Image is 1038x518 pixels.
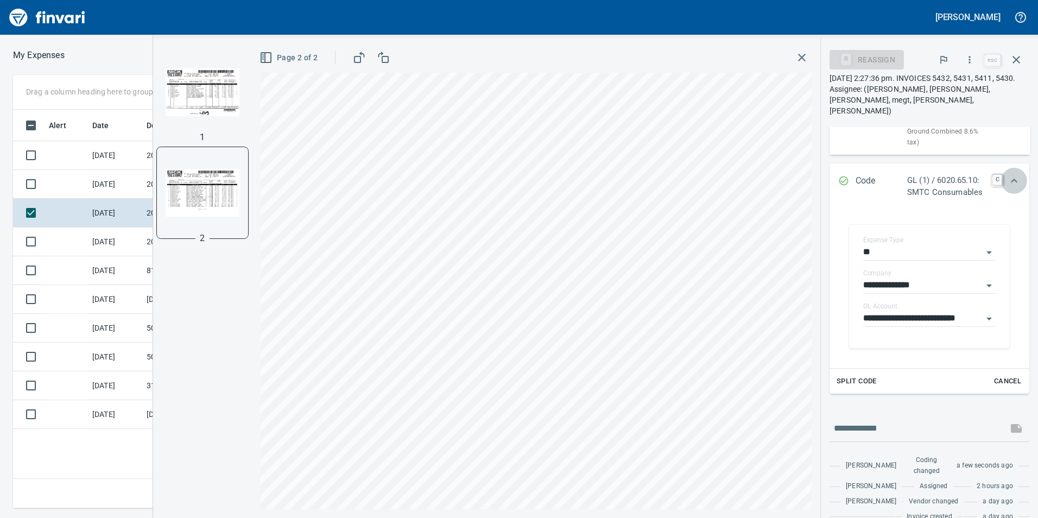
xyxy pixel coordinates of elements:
[982,245,997,260] button: Open
[977,481,1013,492] span: 2 hours ago
[142,285,240,314] td: [DATE] Invoice 001149500-0 from Cessco Inc (1-10167)
[863,303,897,309] label: GL Account
[88,371,142,400] td: [DATE]
[909,496,958,507] span: Vendor changed
[142,256,240,285] td: 8120013
[846,496,896,507] span: [PERSON_NAME]
[7,4,88,30] img: Finvari
[142,170,240,199] td: 20.9165.15
[863,270,891,276] label: Company
[88,285,142,314] td: [DATE]
[907,116,987,148] p: (basis + $262.68 Battle Ground Combined 8.6% tax)
[26,86,185,97] p: Drag a column heading here to group the table
[92,119,123,132] span: Date
[846,481,896,492] span: [PERSON_NAME]
[142,314,240,343] td: 50.10958.65
[830,54,904,64] div: Reassign
[88,343,142,371] td: [DATE]
[907,174,986,199] p: GL (1) / 6020.65.10: SMTC Consumables
[957,460,1013,471] span: a few seconds ago
[13,49,65,62] p: My Expenses
[1003,415,1029,441] span: This records your message into the invoice and notifies anyone mentioned
[166,55,239,129] img: Page 1
[88,141,142,170] td: [DATE]
[13,49,65,62] nav: breadcrumb
[983,496,1013,507] span: a day ago
[982,311,997,326] button: Open
[993,375,1022,388] span: Cancel
[935,11,1001,23] h5: [PERSON_NAME]
[856,174,907,199] p: Code
[200,131,205,144] p: 1
[200,232,205,245] p: 2
[830,163,1029,210] div: Expand
[88,199,142,228] td: [DATE]
[920,481,947,492] span: Assigned
[142,228,240,256] td: 20.13217.65
[984,54,1001,66] a: esc
[49,119,80,132] span: Alert
[88,400,142,429] td: [DATE]
[166,156,239,230] img: Page 2
[88,256,142,285] td: [DATE]
[142,199,240,228] td: 20.13216.65
[142,343,240,371] td: 50.10957.65
[147,119,187,132] span: Description
[958,48,982,72] button: More
[49,119,66,132] span: Alert
[846,460,896,471] span: [PERSON_NAME]
[257,48,322,68] button: Page 2 of 2
[907,455,946,477] span: Coding changed
[142,141,240,170] td: 20.13208.65
[142,400,240,429] td: [DATE] Invoice 190214993-00 from Tacoma Screw Products Inc (1-10999)
[147,119,201,132] span: Description
[830,210,1029,394] div: Expand
[92,119,109,132] span: Date
[830,73,1029,116] p: [DATE] 2:27:36 pm. INVOICES 5432, 5431, 5411, 5430. Assignee: ([PERSON_NAME], [PERSON_NAME], [PER...
[88,170,142,199] td: [DATE]
[990,373,1025,390] button: Cancel
[837,375,877,388] span: Split Code
[142,371,240,400] td: 31.1175.65
[834,373,879,390] button: Split Code
[933,9,1003,26] button: [PERSON_NAME]
[88,314,142,343] td: [DATE]
[262,51,318,65] span: Page 2 of 2
[982,278,997,293] button: Open
[88,228,142,256] td: [DATE]
[992,174,1003,185] a: C
[863,237,903,243] label: Expense Type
